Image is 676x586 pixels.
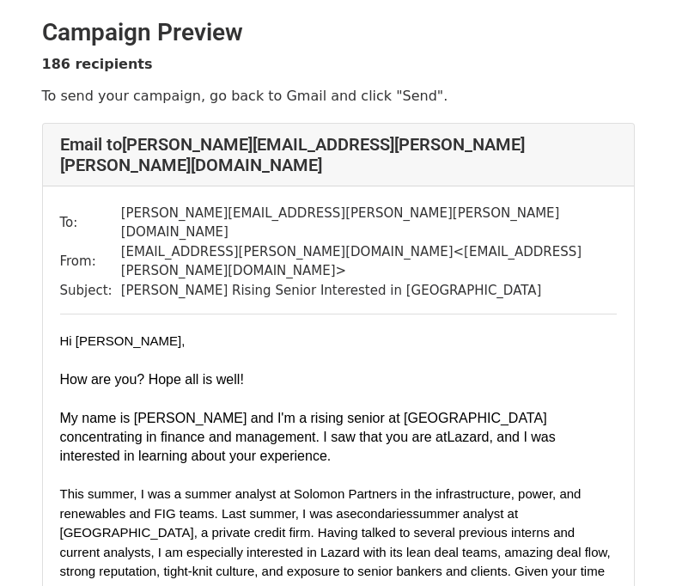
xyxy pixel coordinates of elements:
h4: Email to [PERSON_NAME][EMAIL_ADDRESS][PERSON_NAME][PERSON_NAME][DOMAIN_NAME] [60,134,617,175]
font: How are you? Hope all is well! [60,372,244,387]
h2: Campaign Preview [42,18,635,47]
td: [PERSON_NAME] Rising Senior Interested in [GEOGRAPHIC_DATA] [121,281,617,301]
span: My name is [PERSON_NAME] and I'm a rising senior at [GEOGRAPHIC_DATA] concentrating in finance an... [60,411,547,444]
p: To send your campaign, go back to Gmail and click "Send". [42,87,635,105]
span: secondaries [344,506,413,521]
td: Subject: [60,281,121,301]
td: From: [60,242,121,281]
td: To: [60,204,121,242]
font: Lazard, and I was interested in learning about your experience. [60,411,556,463]
font: Hi [PERSON_NAME], [60,333,186,348]
td: [EMAIL_ADDRESS][PERSON_NAME][DOMAIN_NAME] < [EMAIL_ADDRESS][PERSON_NAME][DOMAIN_NAME] > [121,242,617,281]
strong: 186 recipients [42,56,153,72]
td: [PERSON_NAME][EMAIL_ADDRESS][PERSON_NAME][PERSON_NAME][DOMAIN_NAME] [121,204,617,242]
